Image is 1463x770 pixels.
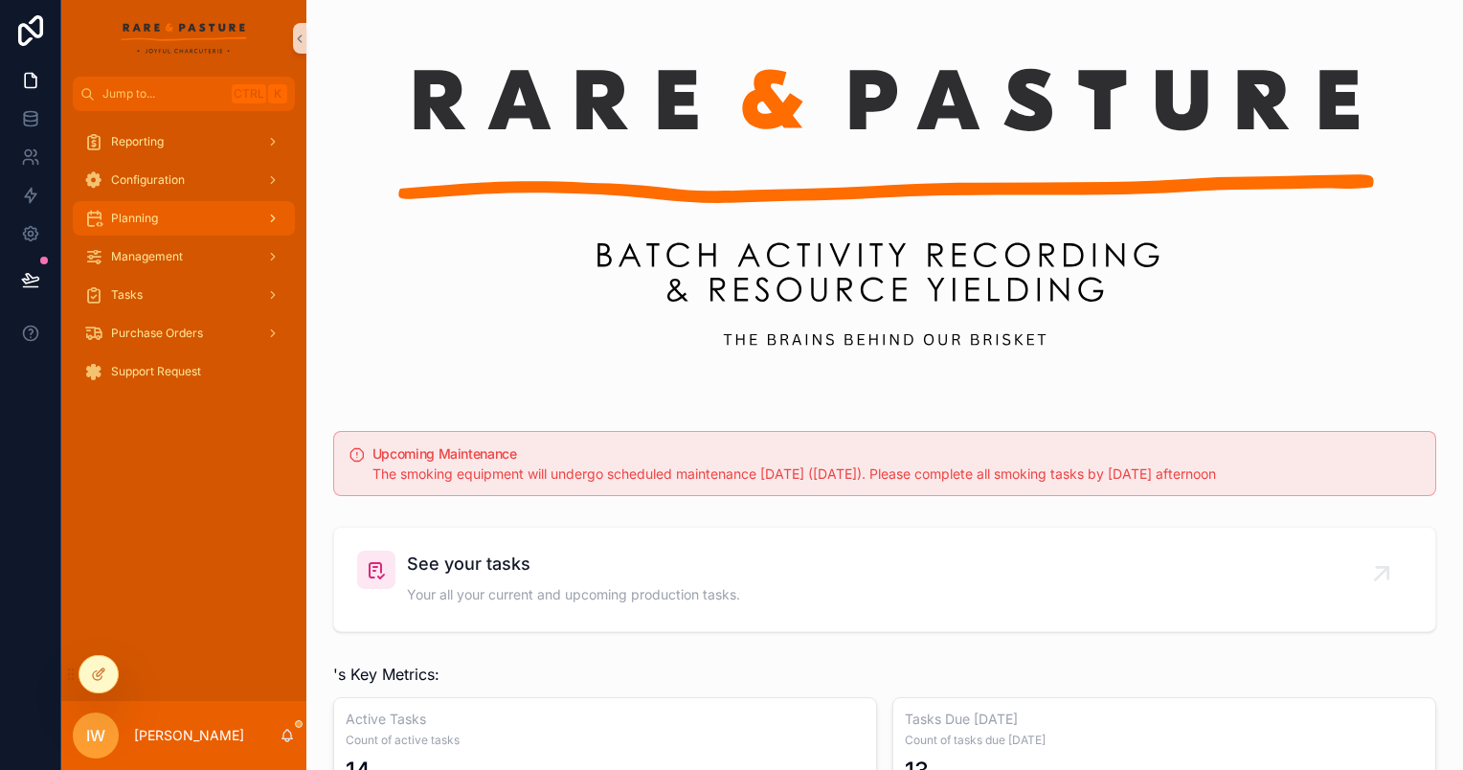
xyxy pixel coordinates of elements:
[73,354,295,389] a: Support Request
[86,724,105,747] span: IW
[111,326,203,341] span: Purchase Orders
[111,287,143,303] span: Tasks
[61,111,306,414] div: scrollable content
[346,733,865,748] span: Count of active tasks
[73,278,295,312] a: Tasks
[372,464,1420,484] div: The smoking equipment will undergo scheduled maintenance this Friday (April 12). Please complete ...
[232,84,266,103] span: Ctrl
[73,316,295,351] a: Purchase Orders
[333,46,1436,377] img: 28091-Batch-Activity-Recording-%26-Resource-Yielding.svg
[905,710,1424,729] h3: Tasks Due [DATE]
[334,528,1435,631] a: See your tasksYour all your current and upcoming production tasks.
[73,239,295,274] a: Management
[346,710,865,729] h3: Active Tasks
[407,585,740,604] span: Your all your current and upcoming production tasks.
[121,23,248,54] img: App logo
[134,726,244,745] p: [PERSON_NAME]
[111,364,201,379] span: Support Request
[111,249,183,264] span: Management
[333,663,439,686] span: 's Key Metrics:
[905,733,1424,748] span: Count of tasks due [DATE]
[73,77,295,111] button: Jump to...CtrlK
[372,447,1420,461] h5: Upcoming Maintenance
[372,465,1216,482] span: The smoking equipment will undergo scheduled maintenance [DATE] ([DATE]). Please complete all smo...
[111,134,164,149] span: Reporting
[270,86,285,102] span: K
[73,125,295,159] a: Reporting
[407,551,740,577] span: See your tasks
[111,172,185,188] span: Configuration
[73,163,295,197] a: Configuration
[73,201,295,236] a: Planning
[102,86,224,102] span: Jump to...
[111,211,158,226] span: Planning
